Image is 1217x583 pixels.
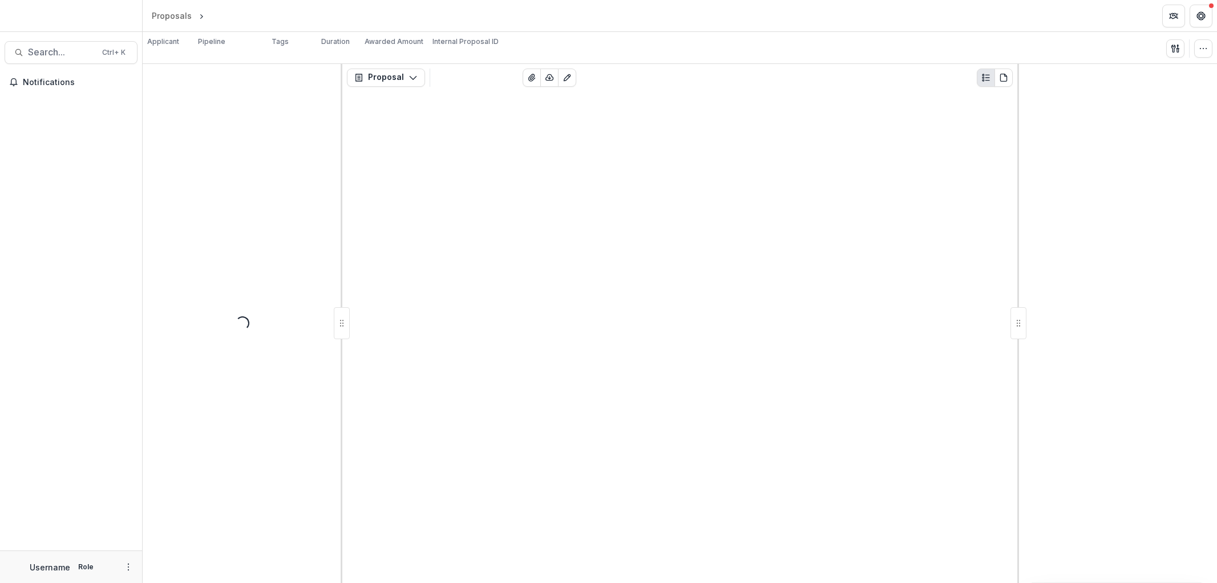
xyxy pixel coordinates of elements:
[1190,5,1212,27] button: Get Help
[30,561,70,573] p: Username
[23,78,133,87] span: Notifications
[152,10,192,22] div: Proposals
[147,7,196,24] a: Proposals
[147,7,255,24] nav: breadcrumb
[558,69,576,87] button: Edit as form
[122,560,135,574] button: More
[198,37,225,47] p: Pipeline
[365,37,423,47] p: Awarded Amount
[147,37,179,47] p: Applicant
[5,41,138,64] button: Search...
[321,37,350,47] p: Duration
[5,73,138,91] button: Notifications
[977,69,995,87] button: Plaintext view
[994,69,1013,87] button: PDF view
[1162,5,1185,27] button: Partners
[523,69,541,87] button: View Attached Files
[272,37,289,47] p: Tags
[100,46,128,59] div: Ctrl + K
[28,47,95,58] span: Search...
[347,69,425,87] button: Proposal
[432,37,499,47] p: Internal Proposal ID
[75,562,97,572] p: Role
